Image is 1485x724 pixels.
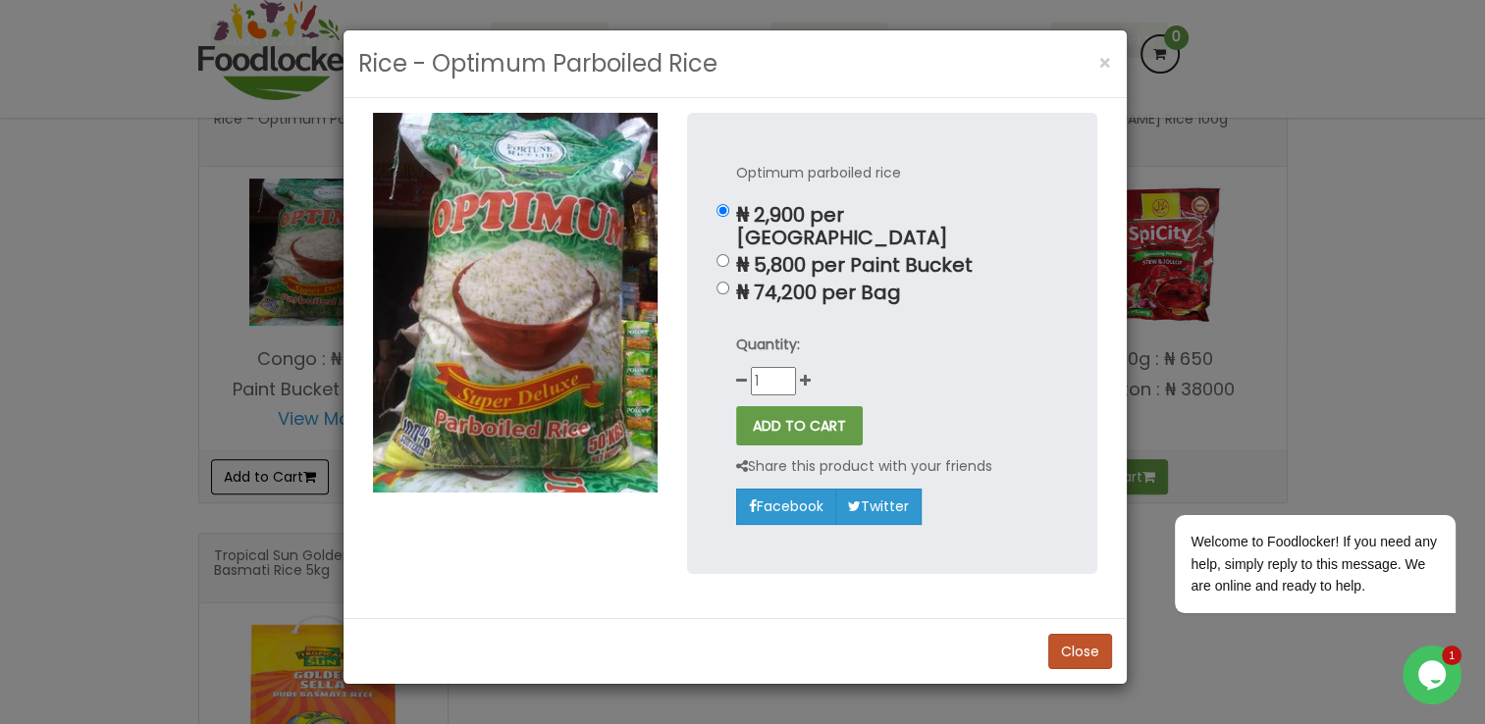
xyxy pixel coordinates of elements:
input: ₦ 5,800 per Paint Bucket [716,254,729,267]
button: Close [1088,43,1122,83]
input: ₦ 2,900 per [GEOGRAPHIC_DATA] [716,204,729,217]
input: ₦ 74,200 per Bag [716,282,729,294]
p: Optimum parboiled rice [736,162,1048,184]
button: ADD TO CART [736,406,863,445]
p: Share this product with your friends [736,455,992,478]
strong: Quantity: [736,335,800,354]
a: Facebook [736,489,836,524]
p: ₦ 5,800 per Paint Bucket [736,254,1048,277]
span: × [1098,49,1112,78]
h3: Rice - Optimum Parboiled Rice [358,45,717,82]
img: Rice - Optimum Parboiled Rice [373,113,658,492]
p: ₦ 74,200 per Bag [736,282,1048,304]
a: Twitter [835,489,922,524]
iframe: chat widget [1112,337,1465,636]
iframe: chat widget [1403,646,1465,704]
p: ₦ 2,900 per [GEOGRAPHIC_DATA] [736,204,1048,249]
button: Close [1048,634,1112,669]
